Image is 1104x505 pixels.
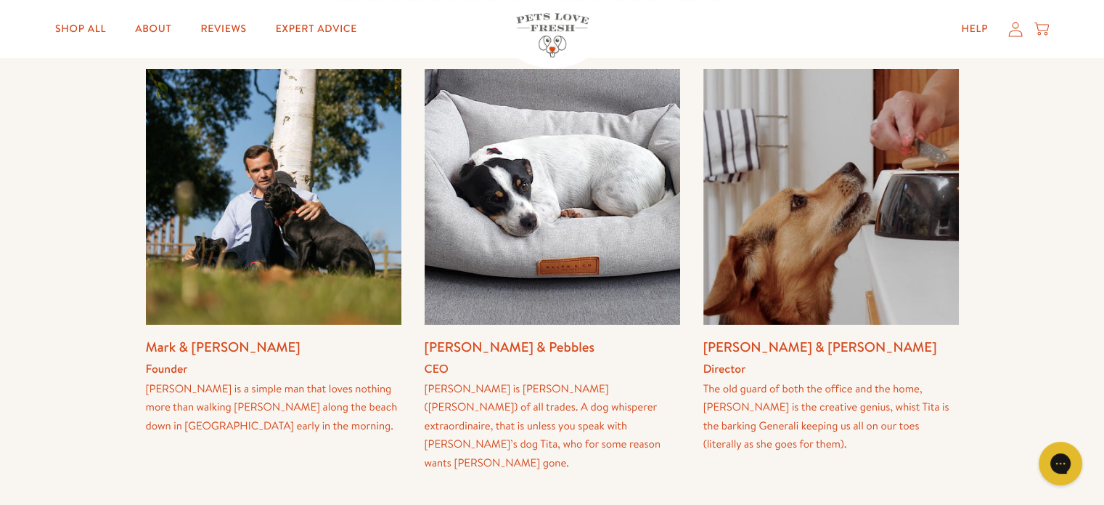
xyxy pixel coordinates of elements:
[1031,437,1089,490] iframe: Gorgias live chat messenger
[425,336,680,360] h3: [PERSON_NAME] & Pebbles
[703,336,959,360] h3: [PERSON_NAME] & [PERSON_NAME]
[949,15,999,44] a: Help
[516,13,589,57] img: Pets Love Fresh
[264,15,369,44] a: Expert Advice
[189,15,258,44] a: Reviews
[146,336,401,360] h3: Mark & [PERSON_NAME]
[425,360,680,379] h4: CEO
[425,379,680,472] div: [PERSON_NAME] is [PERSON_NAME] ([PERSON_NAME]) of all trades. A dog whisperer extraordinaire, tha...
[44,15,118,44] a: Shop All
[146,360,401,379] h4: Founder
[146,379,401,435] div: [PERSON_NAME] is a simple man that loves nothing more than walking [PERSON_NAME] along the beach ...
[123,15,183,44] a: About
[703,360,959,379] h4: Director
[703,379,959,453] div: The old guard of both the office and the home, [PERSON_NAME] is the creative genius, whist Tita i...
